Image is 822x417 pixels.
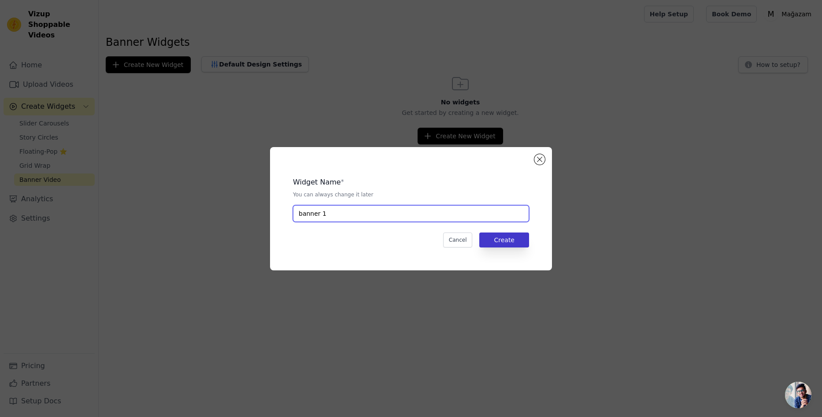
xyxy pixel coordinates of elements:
[293,191,529,198] p: You can always change it later
[534,154,545,165] button: Close modal
[443,232,473,247] button: Cancel
[785,382,811,408] div: Açık sohbet
[479,232,529,247] button: Create
[293,177,341,188] legend: Widget Name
